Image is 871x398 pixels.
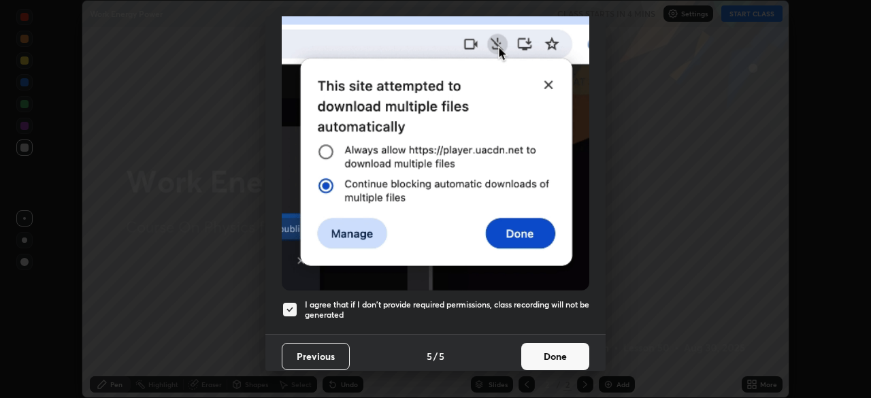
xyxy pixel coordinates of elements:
h5: I agree that if I don't provide required permissions, class recording will not be generated [305,299,589,320]
button: Done [521,343,589,370]
h4: / [433,349,438,363]
h4: 5 [427,349,432,363]
button: Previous [282,343,350,370]
h4: 5 [439,349,444,363]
